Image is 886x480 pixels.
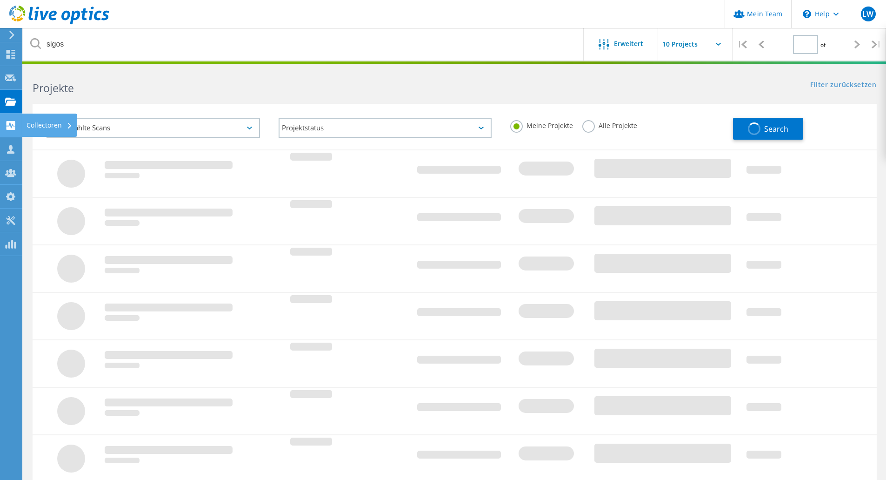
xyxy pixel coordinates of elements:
a: Filter zurücksetzen [810,81,877,89]
label: Alle Projekte [582,120,637,129]
span: LW [862,10,873,18]
b: Projekte [33,81,74,95]
a: Live Optics Dashboard [9,20,109,26]
div: Collectoren [27,122,73,128]
div: Projektstatus [279,118,492,138]
div: | [867,28,886,61]
span: of [820,41,826,49]
div: Ausgewählte Scans [47,118,260,138]
label: Meine Projekte [510,120,573,129]
div: | [733,28,752,61]
svg: \n [803,10,811,18]
span: Search [764,124,788,134]
button: Search [733,118,803,140]
span: Erweitert [614,41,643,47]
input: Projekte nach Namen, Verantwortlichem, ID, Unternehmen usw. suchen [23,28,584,61]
